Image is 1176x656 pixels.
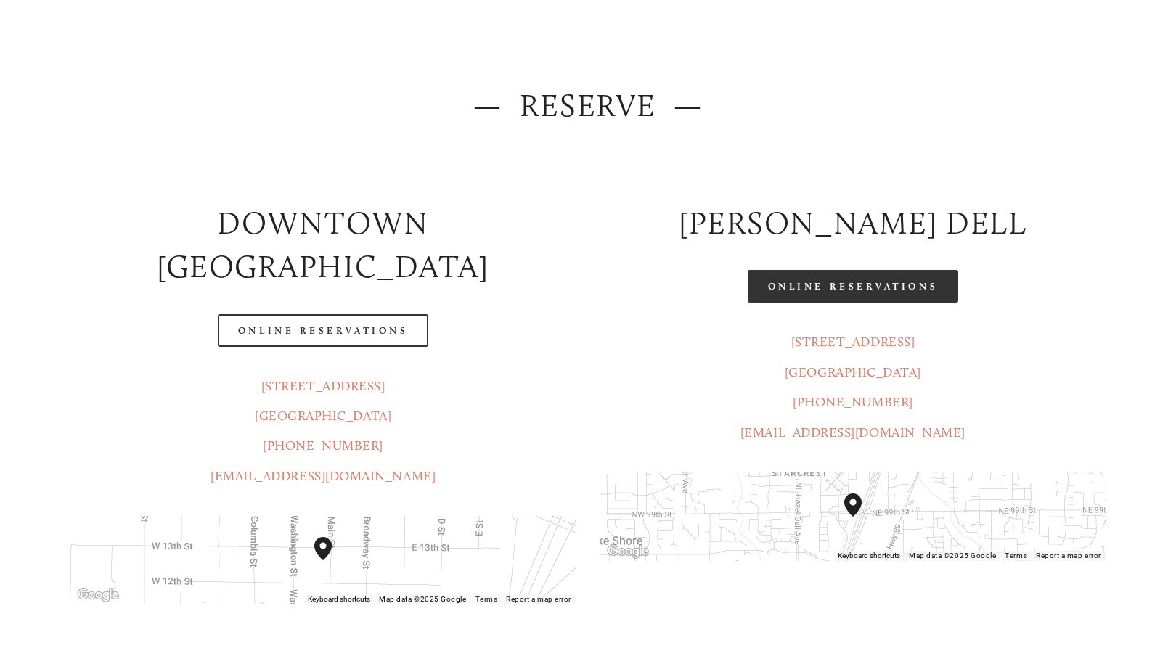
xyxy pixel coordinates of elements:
h2: Downtown [GEOGRAPHIC_DATA] [70,202,576,290]
div: Amaro's Table 1220 Main Street vancouver, United States [314,537,349,583]
h2: [PERSON_NAME] DELL [600,202,1106,245]
a: Terms [1005,552,1027,559]
img: Google [74,586,122,604]
a: Report a map error [506,595,571,603]
img: Google [604,542,652,561]
a: Open this area in Google Maps (opens a new window) [74,586,122,604]
a: [GEOGRAPHIC_DATA] [255,408,391,424]
a: Open this area in Google Maps (opens a new window) [604,542,652,561]
a: [STREET_ADDRESS] [261,378,385,394]
a: [EMAIL_ADDRESS][DOMAIN_NAME] [211,468,436,484]
a: [EMAIL_ADDRESS][DOMAIN_NAME] [740,425,965,440]
a: [PHONE_NUMBER] [263,438,383,454]
a: [PHONE_NUMBER] [793,394,913,410]
span: Map data ©2025 Google [379,595,466,603]
span: Map data ©2025 Google [909,552,996,559]
a: Report a map error [1036,552,1101,559]
a: [GEOGRAPHIC_DATA] [785,364,921,380]
div: Amaro's Table 816 Northeast 98th Circle Vancouver, WA, 98665, United States [844,493,879,540]
a: Online Reservations [748,270,958,303]
button: Keyboard shortcuts [308,594,370,604]
a: [STREET_ADDRESS] [791,334,915,350]
button: Keyboard shortcuts [838,551,900,561]
a: Online Reservations [218,314,428,347]
a: Terms [475,595,498,603]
